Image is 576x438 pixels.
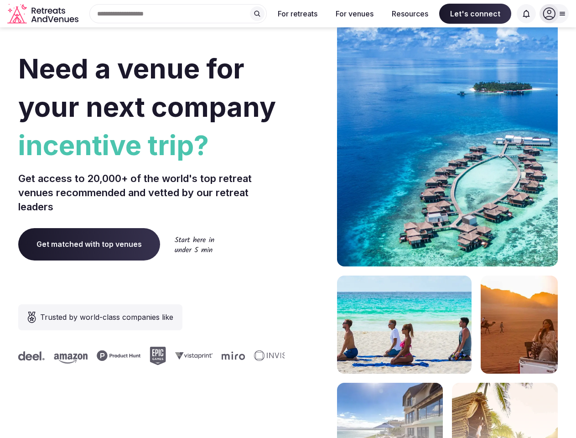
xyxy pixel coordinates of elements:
span: Need a venue for your next company [18,52,276,123]
a: Get matched with top venues [18,228,160,260]
svg: Epic Games company logo [145,347,162,365]
svg: Vistaprint company logo [171,352,208,360]
svg: Retreats and Venues company logo [7,4,80,24]
svg: Miro company logo [218,351,241,360]
svg: Invisible company logo [250,350,300,361]
button: Resources [384,4,436,24]
svg: Deel company logo [14,351,41,360]
span: incentive trip? [18,126,285,164]
button: For venues [328,4,381,24]
span: Let's connect [439,4,511,24]
img: Start here in under 5 min [175,236,214,252]
img: yoga on tropical beach [337,276,472,374]
p: Get access to 20,000+ of the world's top retreat venues recommended and vetted by our retreat lea... [18,172,285,214]
span: Trusted by world-class companies like [40,312,173,323]
button: For retreats [270,4,325,24]
img: woman sitting in back of truck with camels [481,276,558,374]
a: Visit the homepage [7,4,80,24]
